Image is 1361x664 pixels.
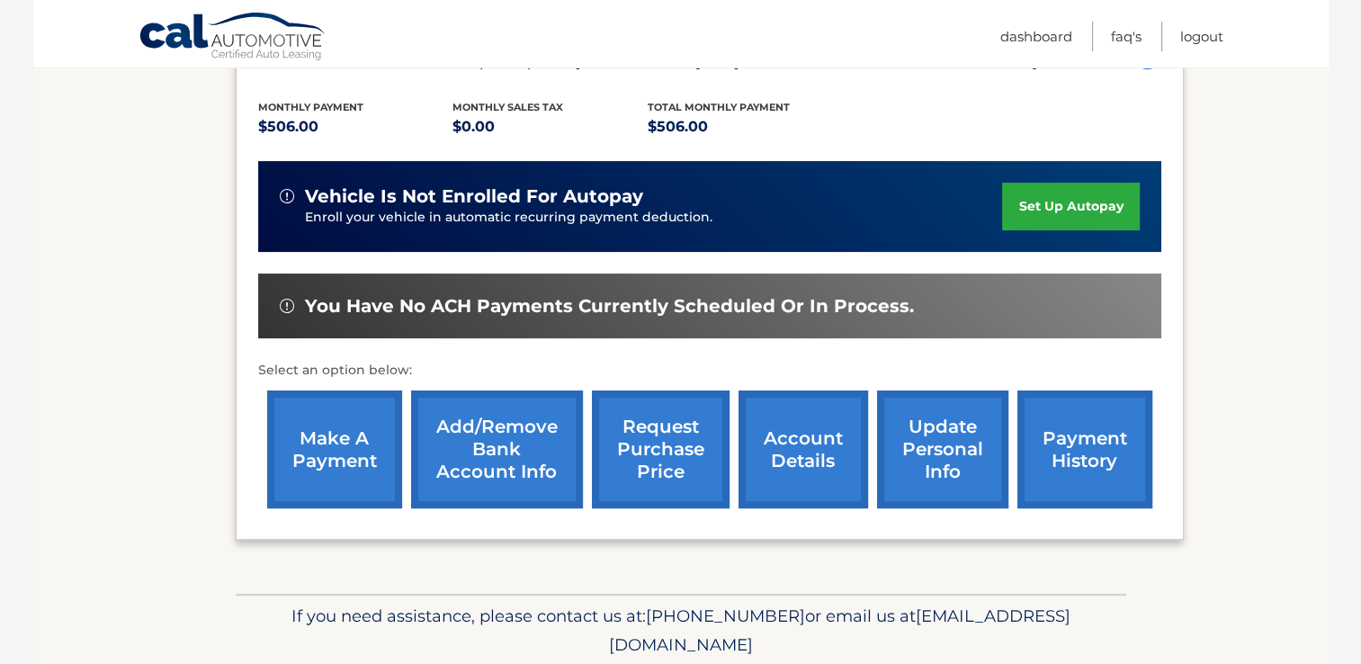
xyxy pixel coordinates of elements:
img: alert-white.svg [280,189,294,203]
span: Monthly Payment [258,101,363,113]
a: account details [739,390,868,508]
a: Dashboard [1000,22,1072,51]
p: $506.00 [258,114,453,139]
span: Monthly sales Tax [452,101,563,113]
p: If you need assistance, please contact us at: or email us at [247,602,1115,660]
span: [EMAIL_ADDRESS][DOMAIN_NAME] [609,606,1070,655]
a: FAQ's [1111,22,1142,51]
p: $0.00 [452,114,648,139]
a: Add/Remove bank account info [411,390,583,508]
a: payment history [1017,390,1152,508]
img: alert-white.svg [280,299,294,313]
span: [PHONE_NUMBER] [646,606,805,626]
a: update personal info [877,390,1008,508]
a: request purchase price [592,390,730,508]
span: You have no ACH payments currently scheduled or in process. [305,295,914,318]
p: Enroll your vehicle in automatic recurring payment deduction. [305,208,1003,228]
span: Total Monthly Payment [648,101,790,113]
p: $506.00 [648,114,843,139]
span: vehicle is not enrolled for autopay [305,185,643,208]
p: Select an option below: [258,360,1161,381]
a: Cal Automotive [139,12,327,64]
a: make a payment [267,390,402,508]
a: Logout [1180,22,1223,51]
a: set up autopay [1002,183,1139,230]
